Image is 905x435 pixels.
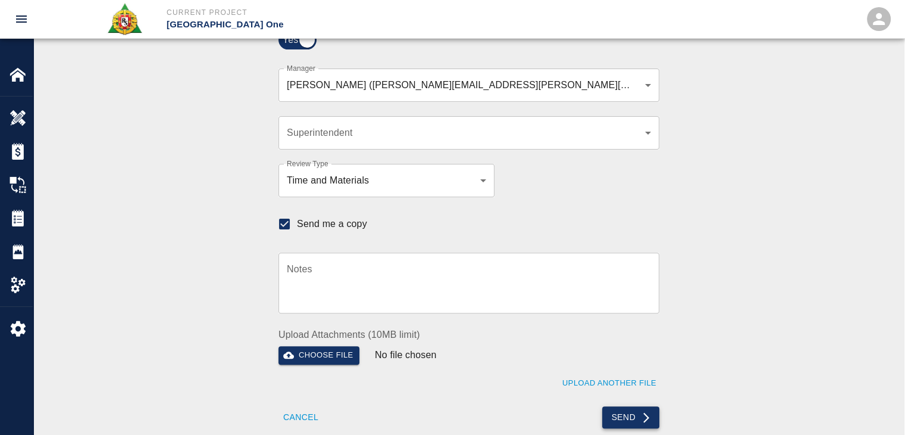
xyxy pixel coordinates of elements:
div: Time and Materials [287,173,486,187]
label: Review Type [287,159,328,169]
div: [PERSON_NAME] ([PERSON_NAME][EMAIL_ADDRESS][PERSON_NAME][DOMAIN_NAME]),[PERSON_NAME] ([PERSON_NAM... [287,78,651,92]
button: Choose file [278,346,359,365]
label: Manager [287,63,315,73]
button: Cancel [278,406,323,428]
iframe: Chat Widget [845,378,905,435]
button: Send [602,406,660,428]
p: Current Project [167,7,517,18]
label: Upload Attachments (10MB limit) [278,328,659,341]
p: [GEOGRAPHIC_DATA] One [167,18,517,32]
img: Roger & Sons Concrete [107,2,143,36]
span: Send me a copy [297,217,367,231]
p: No file chosen [375,348,437,362]
button: open drawer [7,5,36,33]
button: Upload Another File [559,374,659,393]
